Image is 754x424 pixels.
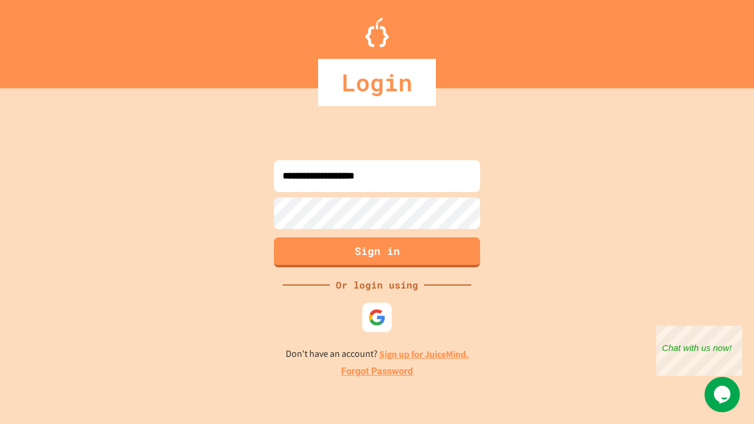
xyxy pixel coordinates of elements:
p: Don't have an account? [286,347,469,362]
div: Login [318,59,436,106]
a: Forgot Password [341,365,413,379]
img: google-icon.svg [368,309,386,326]
a: Sign up for JuiceMind. [379,348,469,360]
div: Or login using [330,278,424,292]
iframe: chat widget [656,326,742,376]
button: Sign in [274,237,480,267]
iframe: chat widget [705,377,742,412]
img: Logo.svg [365,18,389,47]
